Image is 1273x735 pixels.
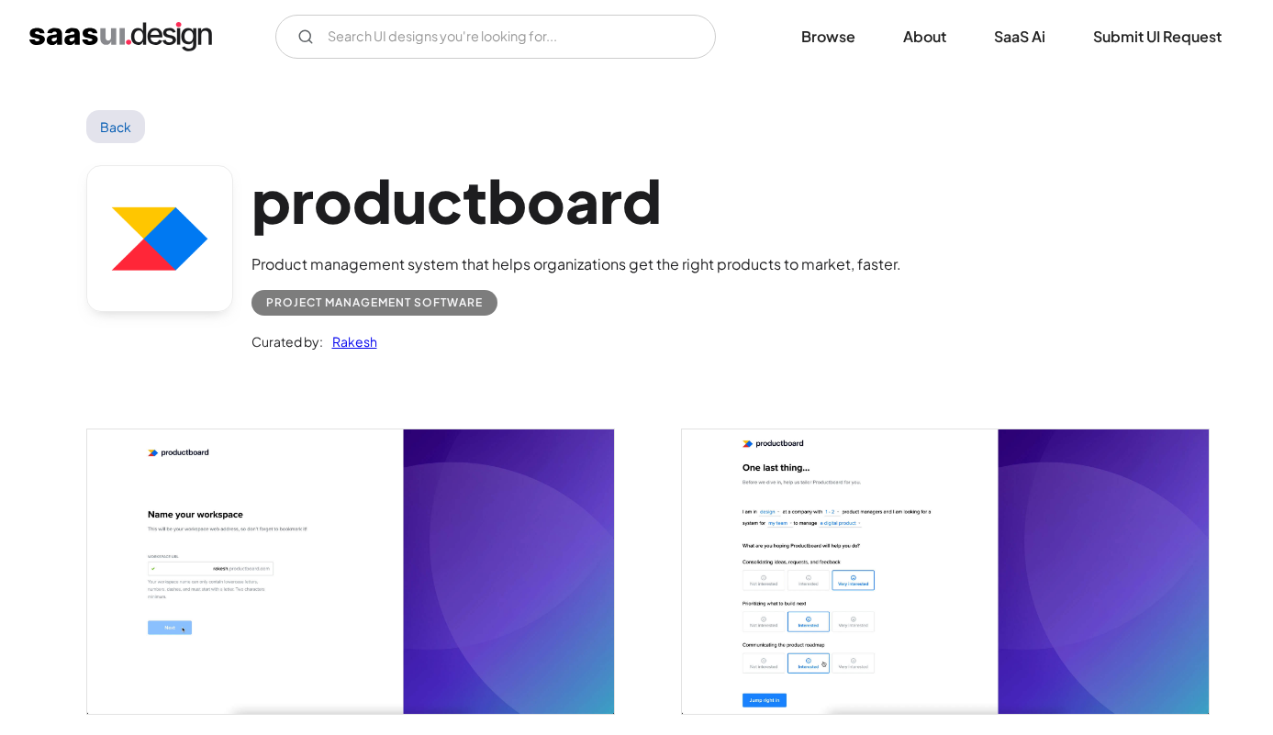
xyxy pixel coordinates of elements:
a: open lightbox [682,429,1209,713]
img: 60321338994d4a8b802c8945_productboard%20one%20last%20thing%20user%20on%20boarding.jpg [682,429,1209,713]
a: Rakesh [323,330,377,352]
a: SaaS Ai [972,17,1067,57]
a: Back [86,110,146,143]
form: Email Form [275,15,716,59]
a: About [881,17,968,57]
a: Browse [779,17,877,57]
div: Curated by: [251,330,323,352]
div: Product management system that helps organizations get the right products to market, faster. [251,253,901,275]
div: Project Management Software [266,292,483,314]
a: open lightbox [87,429,614,713]
a: Submit UI Request [1071,17,1244,57]
a: home [29,22,212,51]
h1: productboard [251,165,901,236]
input: Search UI designs you're looking for... [275,15,716,59]
img: 60321339682e981d9dd69416_productboard%20name%20workspace.jpg [87,429,614,713]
